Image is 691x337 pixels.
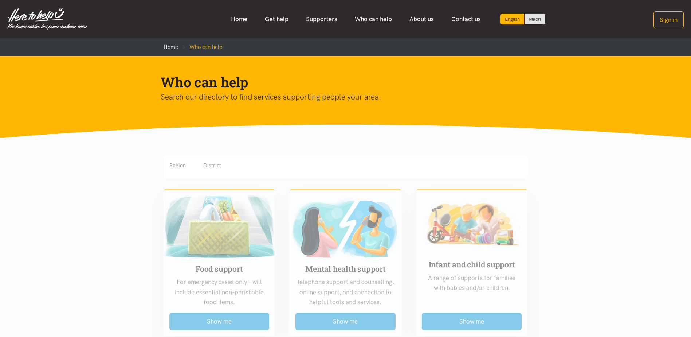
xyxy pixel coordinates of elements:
a: Contact us [443,11,490,27]
a: Supporters [297,11,346,27]
p: Search our directory to find services supporting people your area. [161,91,519,103]
a: Switch to Te Reo Māori [525,14,545,24]
div: Current language [500,14,525,24]
a: Home [164,44,178,50]
button: Sign in [653,11,684,28]
li: Who can help [178,43,223,51]
a: About us [401,11,443,27]
a: Home [222,11,256,27]
a: Who can help [346,11,401,27]
a: Get help [256,11,297,27]
div: Language toggle [500,14,546,24]
h1: Who can help [161,73,519,91]
img: Home [7,8,87,30]
div: District [203,161,221,170]
div: Region [169,161,186,170]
